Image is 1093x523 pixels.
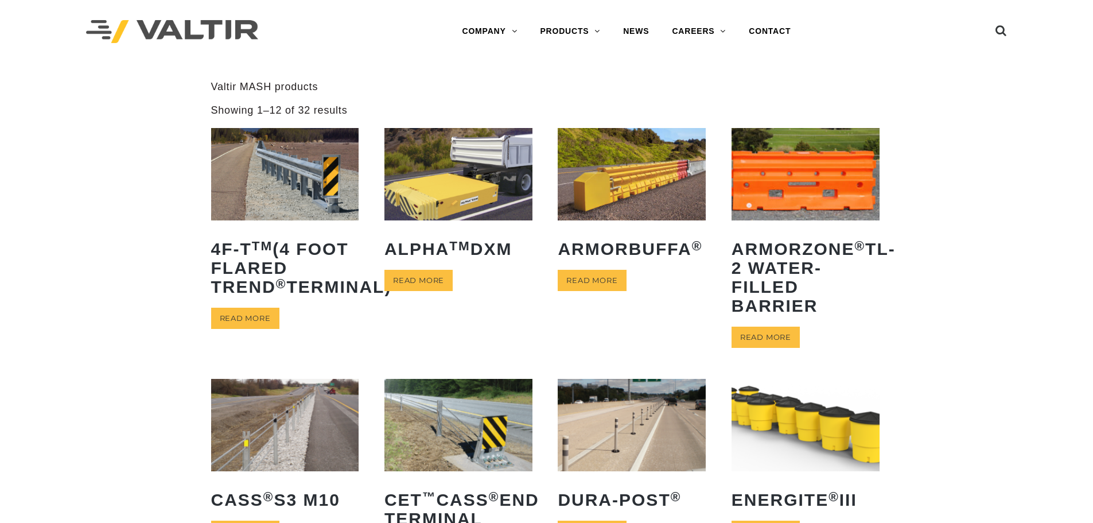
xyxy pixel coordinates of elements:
[732,379,880,518] a: ENERGITE®III
[737,20,802,43] a: CONTACT
[384,270,453,291] a: Read more about “ALPHATM DXM”
[558,128,706,267] a: ArmorBuffa®
[671,490,682,504] sup: ®
[528,20,612,43] a: PRODUCTS
[558,270,626,291] a: Read more about “ArmorBuffa®”
[252,239,273,253] sup: TM
[211,379,359,518] a: CASS®S3 M10
[422,490,437,504] sup: ™
[558,231,706,267] h2: ArmorBuffa
[211,231,359,305] h2: 4F-T (4 Foot Flared TREND Terminal)
[489,490,500,504] sup: ®
[276,277,287,291] sup: ®
[828,490,839,504] sup: ®
[211,308,279,329] a: Read more about “4F-TTM (4 Foot Flared TREND® Terminal)”
[732,327,800,348] a: Read more about “ArmorZone® TL-2 Water-Filled Barrier”
[263,490,274,504] sup: ®
[692,239,703,253] sup: ®
[450,20,528,43] a: COMPANY
[211,104,348,117] p: Showing 1–12 of 32 results
[732,231,880,324] h2: ArmorZone TL-2 Water-Filled Barrier
[732,482,880,518] h2: ENERGITE III
[384,231,532,267] h2: ALPHA DXM
[384,128,532,267] a: ALPHATMDXM
[612,20,660,43] a: NEWS
[86,20,258,44] img: Valtir
[732,128,880,324] a: ArmorZone®TL-2 Water-Filled Barrier
[558,482,706,518] h2: Dura-Post
[211,80,882,94] p: Valtir MASH products
[211,482,359,518] h2: CASS S3 M10
[449,239,470,253] sup: TM
[660,20,737,43] a: CAREERS
[854,239,865,253] sup: ®
[211,128,359,305] a: 4F-TTM(4 Foot Flared TREND®Terminal)
[558,379,706,518] a: Dura-Post®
